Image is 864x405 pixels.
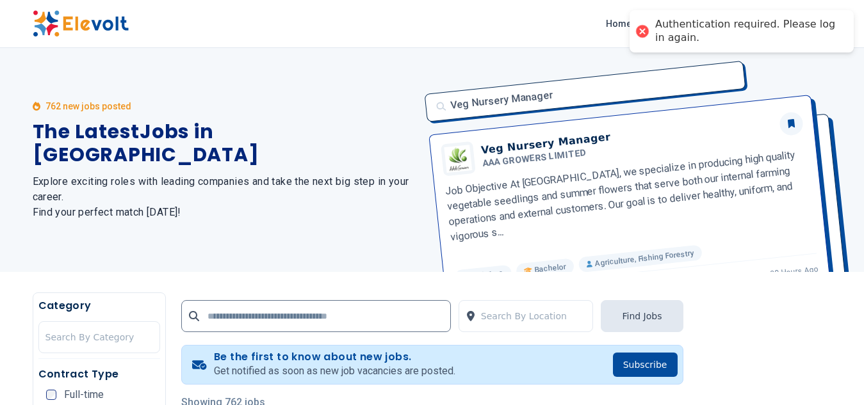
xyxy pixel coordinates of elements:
h2: Explore exciting roles with leading companies and take the next big step in your career. Find you... [33,174,417,220]
h5: Category [38,298,160,314]
h5: Contract Type [38,367,160,382]
input: Full-time [46,390,56,400]
span: Full-time [64,390,104,400]
button: Find Jobs [601,300,683,332]
button: Subscribe [613,353,678,377]
div: Authentication required. Please log in again. [655,18,841,45]
p: 762 new jobs posted [45,100,131,113]
h4: Be the first to know about new jobs. [214,351,455,363]
p: Get notified as soon as new job vacancies are posted. [214,363,455,379]
h1: The Latest Jobs in [GEOGRAPHIC_DATA] [33,120,417,166]
img: Elevolt [33,10,129,37]
a: Home [601,13,637,34]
